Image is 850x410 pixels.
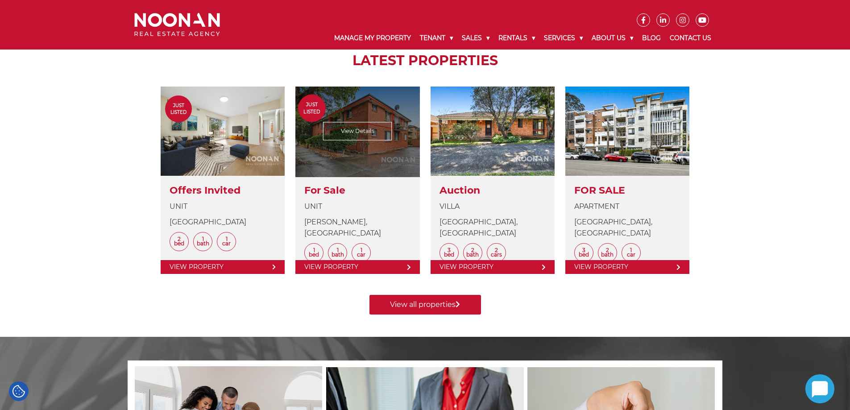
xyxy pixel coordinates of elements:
[150,53,700,69] h2: LATEST PROPERTIES
[638,27,665,50] a: Blog
[415,27,457,50] a: Tenant
[9,381,29,401] div: Cookie Settings
[494,27,539,50] a: Rentals
[539,27,587,50] a: Services
[587,27,638,50] a: About Us
[330,27,415,50] a: Manage My Property
[369,295,481,315] a: View all properties
[457,27,494,50] a: Sales
[665,27,716,50] a: Contact Us
[165,102,192,116] span: Just Listed
[134,13,220,37] img: Noonan Real Estate Agency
